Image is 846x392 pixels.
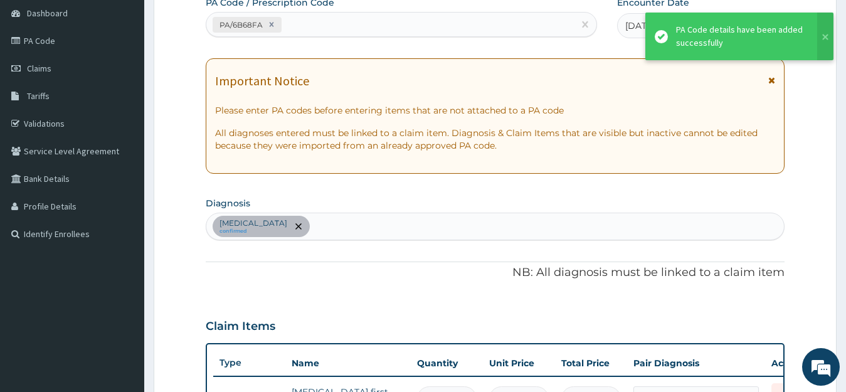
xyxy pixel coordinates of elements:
th: Name [285,351,411,376]
span: We're online! [73,117,173,243]
div: PA Code details have been added successfully [676,23,805,50]
p: All diagnoses entered must be linked to a claim item. Diagnosis & Claim Items that are visible bu... [215,127,776,152]
span: remove selection option [293,221,304,232]
th: Total Price [555,351,627,376]
th: Pair Diagnosis [627,351,765,376]
div: PA/6B68FA [216,18,265,32]
th: Quantity [411,351,483,376]
span: Claims [27,63,51,74]
h1: Important Notice [215,74,309,88]
textarea: Type your message and hit 'Enter' [6,260,239,304]
span: Dashboard [27,8,68,19]
p: NB: All diagnosis must be linked to a claim item [206,265,785,281]
h3: Claim Items [206,320,275,334]
img: d_794563401_company_1708531726252_794563401 [23,63,51,94]
div: Chat with us now [65,70,211,87]
p: Please enter PA codes before entering items that are not attached to a PA code [215,104,776,117]
th: Type [213,351,285,374]
small: confirmed [219,228,287,235]
div: Minimize live chat window [206,6,236,36]
span: [DATE] [625,19,655,32]
span: Tariffs [27,90,50,102]
th: Actions [765,351,828,376]
th: Unit Price [483,351,555,376]
label: Diagnosis [206,197,250,209]
p: [MEDICAL_DATA] [219,218,287,228]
